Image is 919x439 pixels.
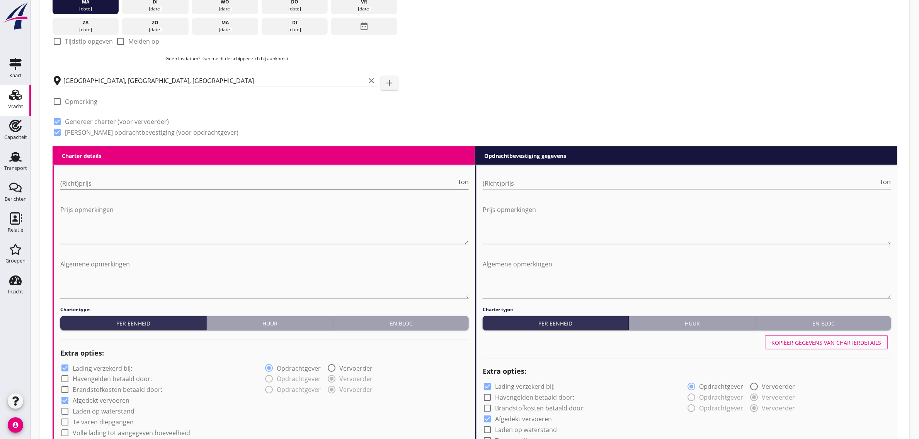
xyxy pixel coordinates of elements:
button: Per eenheid [60,316,207,330]
div: [DATE] [194,26,256,33]
div: ma [194,19,256,26]
label: [PERSON_NAME] opdrachtbevestiging (voor opdrachtgever) [65,129,238,136]
label: Genereer charter (voor vervoerder) [65,118,169,125]
div: [DATE] [194,5,256,12]
button: Kopiëer gegevens van charterdetails [765,336,888,349]
span: ton [881,179,891,185]
div: En bloc [759,319,888,327]
h4: Charter type: [60,306,469,313]
div: [DATE] [54,26,117,33]
div: [DATE] [54,5,117,12]
textarea: Prijs opmerkingen [60,203,469,244]
div: Vracht [8,104,23,109]
button: Huur [629,316,757,330]
label: Opmerking [65,98,97,105]
label: Vervoerder [340,364,373,372]
label: Melden op [128,37,159,45]
label: Lading verzekerd bij: [73,364,132,372]
div: Huur [210,319,331,327]
label: Te varen diepgangen [73,419,134,426]
button: En bloc [334,316,469,330]
span: ton [459,179,469,185]
div: Capaciteit [4,135,27,140]
div: [DATE] [264,5,326,12]
input: (Richt)prijs [60,177,457,190]
label: Opdrachtgever [699,383,744,391]
div: Huur [632,319,753,327]
button: Per eenheid [483,316,629,330]
label: Tijdstip opgeven [65,37,113,45]
div: Berichten [5,197,27,202]
div: Kaart [9,73,22,78]
label: Vervoerder [762,383,795,391]
div: [DATE] [124,26,187,33]
button: En bloc [756,316,891,330]
label: Afgedekt vervoeren [73,397,129,405]
div: zo [124,19,187,26]
i: add [385,78,394,88]
div: [DATE] [333,5,396,12]
textarea: Prijs opmerkingen [483,203,891,244]
div: En bloc [337,319,466,327]
label: Afgedekt vervoeren [495,415,552,423]
i: clear [367,76,376,85]
h2: Extra opties: [60,348,469,358]
label: Brandstofkosten betaald door: [495,405,585,412]
button: Huur [207,316,334,330]
label: Laden op waterstand [495,426,557,434]
textarea: Algemene opmerkingen [60,258,469,298]
div: Groepen [5,258,26,263]
p: Geen losdatum? Dan meldt de schipper zich bij aankomst [53,55,401,62]
img: logo-small.a267ee39.svg [2,2,29,31]
h4: Charter type: [483,306,891,313]
input: Losplaats [63,75,366,87]
div: Inzicht [8,289,23,294]
label: Lading verzekerd bij: [495,383,555,391]
div: Per eenheid [63,319,203,327]
label: Havengelden betaald door: [73,375,152,383]
div: [DATE] [124,5,187,12]
label: Opdrachtgever [277,364,321,372]
i: date_range [360,19,369,33]
div: Per eenheid [486,319,626,327]
label: Havengelden betaald door: [495,394,574,402]
div: Relatie [8,227,23,232]
div: Transport [4,166,27,171]
div: [DATE] [264,26,326,33]
div: za [54,19,117,26]
h2: Extra opties: [483,366,891,377]
div: Kopiëer gegevens van charterdetails [772,339,882,347]
input: (Richt)prijs [483,177,880,190]
textarea: Algemene opmerkingen [483,258,891,298]
label: Volle lading tot aangegeven hoeveelheid [73,429,190,437]
div: di [264,19,326,26]
label: Brandstofkosten betaald door: [73,386,162,394]
label: Laden op waterstand [73,408,134,415]
i: account_circle [8,417,23,433]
